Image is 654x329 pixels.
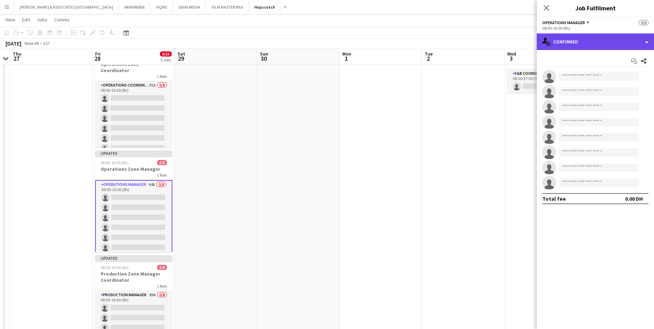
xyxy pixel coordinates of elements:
div: 5 Jobs [160,57,171,62]
span: 08:00-16:00 (8h) [101,265,129,270]
a: View [3,15,18,24]
span: 1 Role [157,74,167,79]
app-card-role: Operations Coordinator91A0/808:00-16:00 (8h) [95,81,172,175]
a: Comms [51,15,72,24]
span: 28 [94,54,101,62]
span: 1 Role [157,172,167,178]
span: 0/33 [160,51,172,57]
span: Sat [178,51,185,57]
app-job-card: Updated08:00-16:00 (8h)0/8Operations Zone Manager1 RoleOperations Manager64A0/808:00-16:00 (8h) [95,150,172,252]
h3: Operations Zone Coordinator [95,61,172,73]
button: [PERSON_NAME] & ASSOCIATES [GEOGRAPHIC_DATA] [14,0,119,14]
span: Week 48 [23,41,40,46]
span: 0/8 [639,20,648,25]
button: RAMARABIA [119,0,151,14]
button: HQWS [151,0,173,14]
span: Fri [95,51,101,57]
button: Hopscotch [249,0,281,14]
span: 3 [506,54,516,62]
app-job-card: 08:00-17:00 (9h)0/1F&B Coordinator1 RoleF&B Coordinator38A0/108:00-17:00 (9h) [507,46,584,93]
div: 08:00-16:00 (8h) [542,26,648,31]
span: Jobs [37,17,47,23]
h3: Operations Zone Manager [95,166,172,172]
div: GST [43,41,50,46]
span: 2 [424,54,433,62]
app-card-role: Operations Manager64A0/808:00-16:00 (8h) [95,180,172,275]
app-card-role: F&B Coordinator38A0/108:00-17:00 (9h) [507,70,584,93]
span: 30 [259,54,268,62]
div: 0.00 DH [625,195,643,202]
div: [DATE] [6,40,21,47]
span: Comms [54,17,70,23]
span: 27 [12,54,21,62]
span: 29 [177,54,185,62]
span: Wed [507,51,516,57]
app-job-card: Updated08:00-16:00 (8h)0/8Operations Zone Coordinator1 RoleOperations Coordinator91A0/808:00-16:0... [95,46,172,148]
h3: Job Fulfilment [537,3,654,12]
a: Edit [19,15,33,24]
div: Updated [95,255,172,261]
button: FILM MASTER MEA [206,0,249,14]
span: 1 Role [157,283,167,289]
span: Mon [342,51,351,57]
button: Operations Manager [542,20,591,25]
span: 0/8 [157,265,167,270]
span: Tue [425,51,433,57]
span: 08:00-16:00 (8h) [101,160,129,165]
span: Operations Manager [542,20,585,25]
span: Thu [13,51,21,57]
div: Total fee [542,195,566,202]
span: 0/8 [157,160,167,165]
a: Jobs [34,15,50,24]
span: Edit [22,17,30,23]
div: Updated [95,150,172,156]
span: 1 [341,54,351,62]
button: SANA MEDIA [173,0,206,14]
div: Confirmed [537,33,654,50]
span: Sun [260,51,268,57]
h3: Production Zone Manager Coordinator [95,271,172,283]
span: View [6,17,15,23]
